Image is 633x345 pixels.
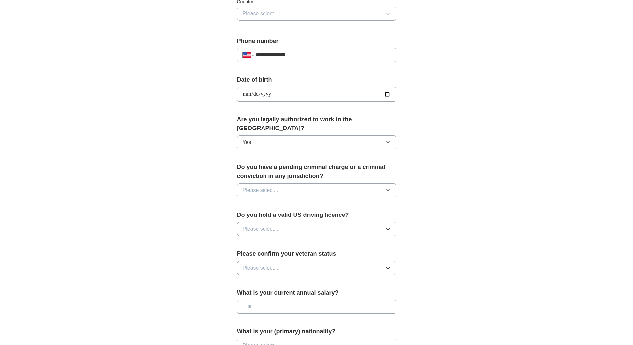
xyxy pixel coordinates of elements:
button: Yes [237,135,396,149]
label: Are you legally authorized to work in the [GEOGRAPHIC_DATA]? [237,115,396,133]
label: What is your current annual salary? [237,288,396,297]
span: Please select... [243,225,279,233]
button: Please select... [237,261,396,275]
span: Yes [243,138,251,146]
label: Date of birth [237,75,396,84]
label: Phone number [237,37,396,45]
span: Please select... [243,264,279,272]
button: Please select... [237,7,396,21]
label: What is your (primary) nationality? [237,327,396,336]
label: Do you have a pending criminal charge or a criminal conviction in any jurisdiction? [237,163,396,181]
label: Please confirm your veteran status [237,249,396,258]
label: Do you hold a valid US driving licence? [237,211,396,219]
button: Please select... [237,222,396,236]
span: Please select... [243,186,279,194]
span: Please select... [243,10,279,18]
button: Please select... [237,183,396,197]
